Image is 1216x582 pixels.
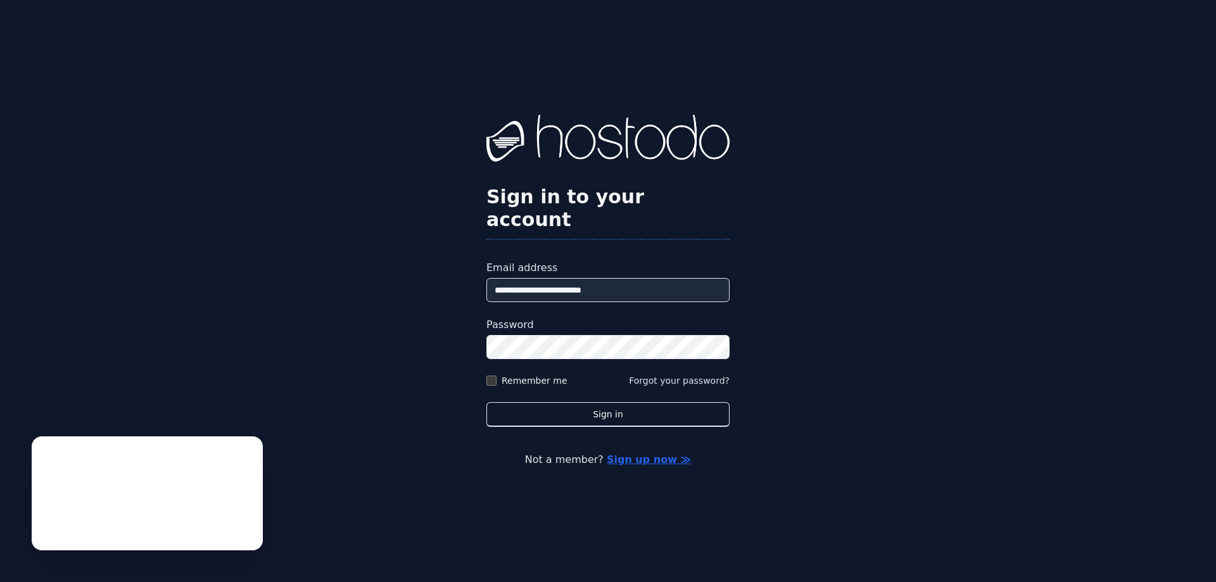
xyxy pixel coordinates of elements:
[629,374,730,387] button: Forgot your password?
[486,186,730,231] h2: Sign in to your account
[486,402,730,427] button: Sign in
[486,260,730,275] label: Email address
[61,452,1155,467] p: Not a member?
[607,453,691,465] a: Sign up now ≫
[32,436,263,550] iframe: To enrich screen reader interactions, please activate Accessibility in Grammarly extension settings
[486,115,730,165] img: Hostodo
[486,317,730,332] label: Password
[502,374,567,387] label: Remember me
